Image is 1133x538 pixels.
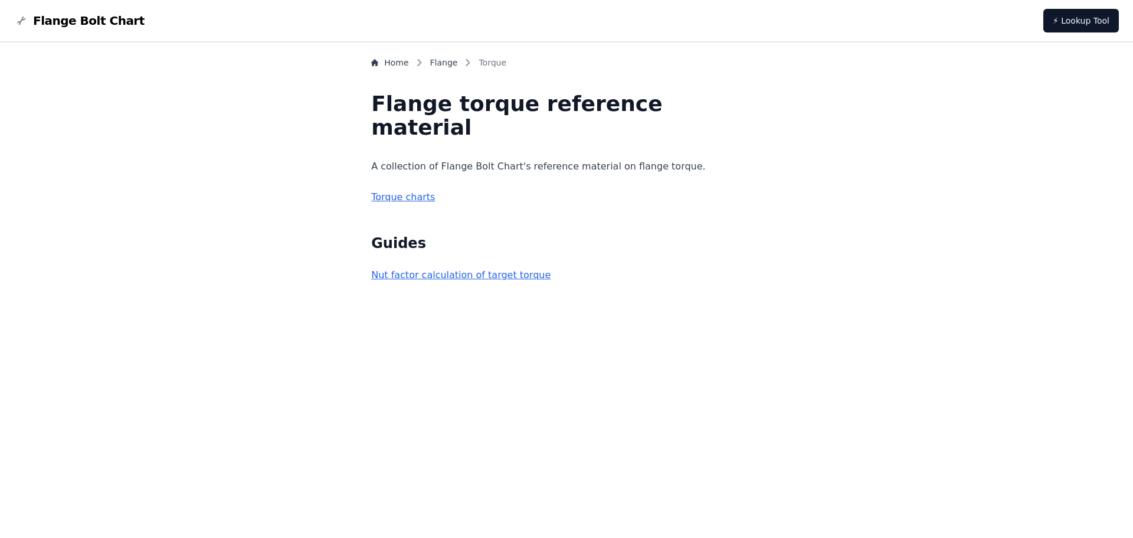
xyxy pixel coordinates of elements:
[371,57,762,73] nav: Breadcrumb
[479,57,506,69] span: Torque
[1043,9,1119,32] a: ⚡ Lookup Tool
[14,14,28,28] img: Flange Bolt Chart Logo
[371,158,762,175] p: A collection of Flange Bolt Chart's reference material on flange torque.
[371,234,762,253] h2: Guides
[14,12,145,29] a: Flange Bolt Chart LogoFlange Bolt Chart
[371,92,762,139] h1: Flange torque reference material
[371,57,408,69] a: Home
[371,269,551,281] a: Nut factor calculation of target torque
[430,57,458,69] a: Flange
[33,12,145,29] span: Flange Bolt Chart
[371,191,435,203] a: Torque charts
